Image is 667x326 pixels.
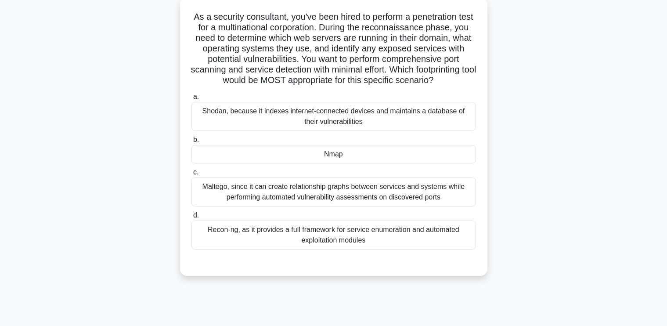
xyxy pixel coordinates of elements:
span: a. [193,93,199,100]
span: d. [193,211,199,219]
div: Recon-ng, as it provides a full framework for service enumeration and automated exploitation modules [191,221,476,250]
div: Shodan, because it indexes internet-connected devices and maintains a database of their vulnerabi... [191,102,476,131]
h5: As a security consultant, you've been hired to perform a penetration test for a multinational cor... [191,11,477,86]
span: c. [193,168,198,176]
div: Maltego, since it can create relationship graphs between services and systems while performing au... [191,177,476,206]
div: Nmap [191,145,476,163]
span: b. [193,136,199,143]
